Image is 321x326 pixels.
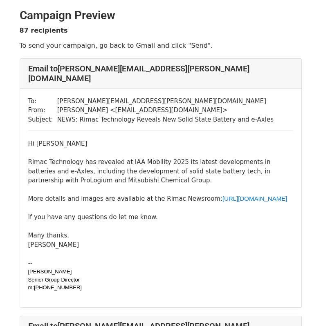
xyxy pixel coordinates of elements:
[28,97,57,106] td: To:
[28,106,57,115] td: From:
[28,268,130,292] td: [PERSON_NAME] Senior Group Director m:[PHONE_NUMBER]
[57,115,274,124] td: NEWS: Rimac Technology Reveals New Solid State Battery and e-Axles
[222,195,287,202] a: [URL][DOMAIN_NAME]
[28,115,57,124] td: Subject:
[28,213,293,222] div: If you have any questions do let me know.
[28,139,293,185] div: Hi [PERSON_NAME] Rimac Technology has revealed at IAA Mobility 2025 its latest developments in ba...
[28,64,293,83] h4: Email to [PERSON_NAME][EMAIL_ADDRESS][PERSON_NAME][DOMAIN_NAME]
[57,106,274,115] td: [PERSON_NAME] < [EMAIL_ADDRESS][DOMAIN_NAME] >
[20,41,302,50] p: To send your campaign, go back to Gmail and click "Send".
[28,194,293,204] div: More details and images are available at the Rimac Newsroom:
[57,97,274,106] td: [PERSON_NAME][EMAIL_ADDRESS][PERSON_NAME][DOMAIN_NAME]
[28,240,293,250] div: [PERSON_NAME]
[20,9,302,22] h2: Campaign Preview
[28,231,293,240] div: Many thanks,
[20,27,68,34] strong: 87 recipients
[28,259,33,267] span: --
